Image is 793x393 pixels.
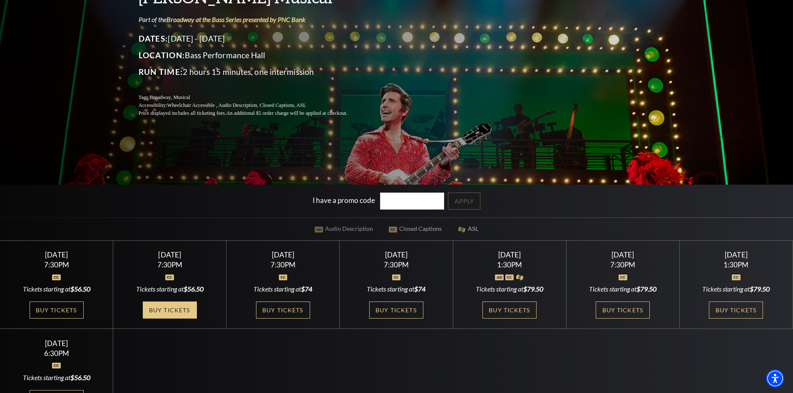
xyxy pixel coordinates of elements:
[463,261,556,268] div: 1:30PM
[301,285,312,293] span: $74
[690,261,783,268] div: 1:30PM
[463,250,556,259] div: [DATE]
[123,284,216,294] div: Tickets starting at
[139,109,368,117] p: Price displayed includes all ticketing fees.
[70,373,90,381] span: $56.50
[463,284,556,294] div: Tickets starting at
[256,302,310,319] a: Buy Tickets
[139,101,368,109] p: Accessibility:
[167,102,306,108] span: Wheelchair Accessible , Audio Description, Closed Captions, ASL
[226,110,347,116] span: An additional $5 order charge will be applied at checkout.
[690,250,783,259] div: [DATE]
[10,339,103,348] div: [DATE]
[350,284,443,294] div: Tickets starting at
[10,373,103,382] div: Tickets starting at
[576,284,669,294] div: Tickets starting at
[236,261,330,268] div: 7:30PM
[709,302,763,319] a: Buy Tickets
[523,285,543,293] span: $79.50
[690,284,783,294] div: Tickets starting at
[139,15,368,24] p: Part of the
[236,284,330,294] div: Tickets starting at
[10,284,103,294] div: Tickets starting at
[369,302,423,319] a: Buy Tickets
[139,94,368,101] p: Tags:
[30,302,84,319] a: Buy Tickets
[139,34,168,43] span: Dates:
[636,285,656,293] span: $79.50
[70,285,90,293] span: $56.50
[414,285,425,293] span: $74
[576,250,669,259] div: [DATE]
[750,285,770,293] span: $79.50
[139,49,368,62] p: Bass Performance Hall
[143,302,197,319] a: Buy Tickets
[123,261,216,268] div: 7:30PM
[139,65,368,79] p: 2 hours 15 minutes, one intermission
[766,369,784,388] div: Accessibility Menu
[596,302,650,319] a: Buy Tickets
[482,302,537,319] a: Buy Tickets
[350,261,443,268] div: 7:30PM
[139,50,185,60] span: Location:
[123,250,216,259] div: [DATE]
[139,32,368,45] p: [DATE] - [DATE]
[313,196,375,205] label: I have a promo code
[10,261,103,268] div: 7:30PM
[10,250,103,259] div: [DATE]
[576,261,669,268] div: 7:30PM
[350,250,443,259] div: [DATE]
[184,285,204,293] span: $56.50
[10,350,103,357] div: 6:30PM
[149,94,190,100] span: Broadway, Musical
[236,250,330,259] div: [DATE]
[167,15,306,23] a: Broadway at the Bass Series presented by PNC Bank - open in a new tab
[139,67,183,77] span: Run Time:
